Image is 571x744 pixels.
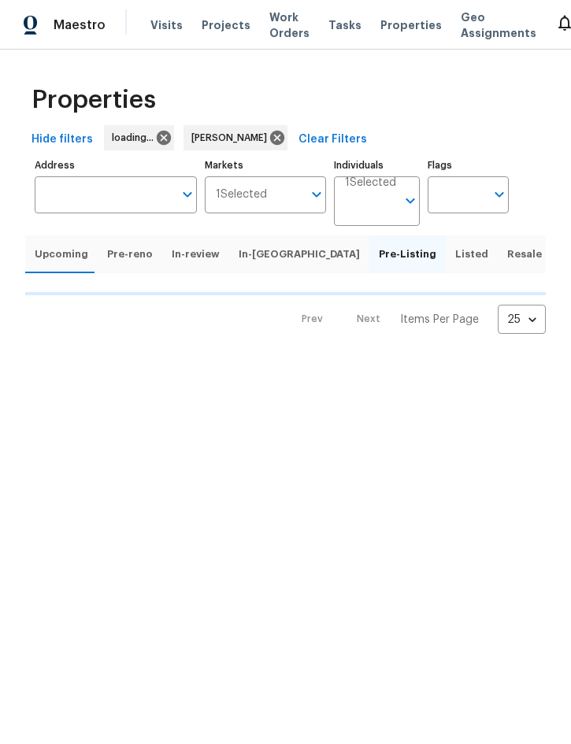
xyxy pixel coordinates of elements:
[205,161,326,170] label: Markets
[298,130,367,150] span: Clear Filters
[345,176,396,190] span: 1 Selected
[35,161,197,170] label: Address
[107,246,153,263] span: Pre-reno
[292,125,373,154] button: Clear Filters
[328,20,362,31] span: Tasks
[269,9,310,41] span: Work Orders
[25,125,99,154] button: Hide filters
[54,17,106,33] span: Maestro
[172,246,220,263] span: In-review
[507,246,542,263] span: Resale
[379,246,436,263] span: Pre-Listing
[32,130,93,150] span: Hide filters
[399,190,421,212] button: Open
[35,246,88,263] span: Upcoming
[216,188,267,202] span: 1 Selected
[239,246,360,263] span: In-[GEOGRAPHIC_DATA]
[176,183,198,205] button: Open
[455,246,488,263] span: Listed
[184,125,287,150] div: [PERSON_NAME]
[334,161,420,170] label: Individuals
[498,299,546,340] div: 25
[488,183,510,205] button: Open
[380,17,442,33] span: Properties
[32,92,156,108] span: Properties
[306,183,328,205] button: Open
[287,305,546,334] nav: Pagination Navigation
[104,125,174,150] div: loading...
[202,17,250,33] span: Projects
[400,312,479,328] p: Items Per Page
[191,130,273,146] span: [PERSON_NAME]
[428,161,509,170] label: Flags
[461,9,536,41] span: Geo Assignments
[150,17,183,33] span: Visits
[112,130,160,146] span: loading...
